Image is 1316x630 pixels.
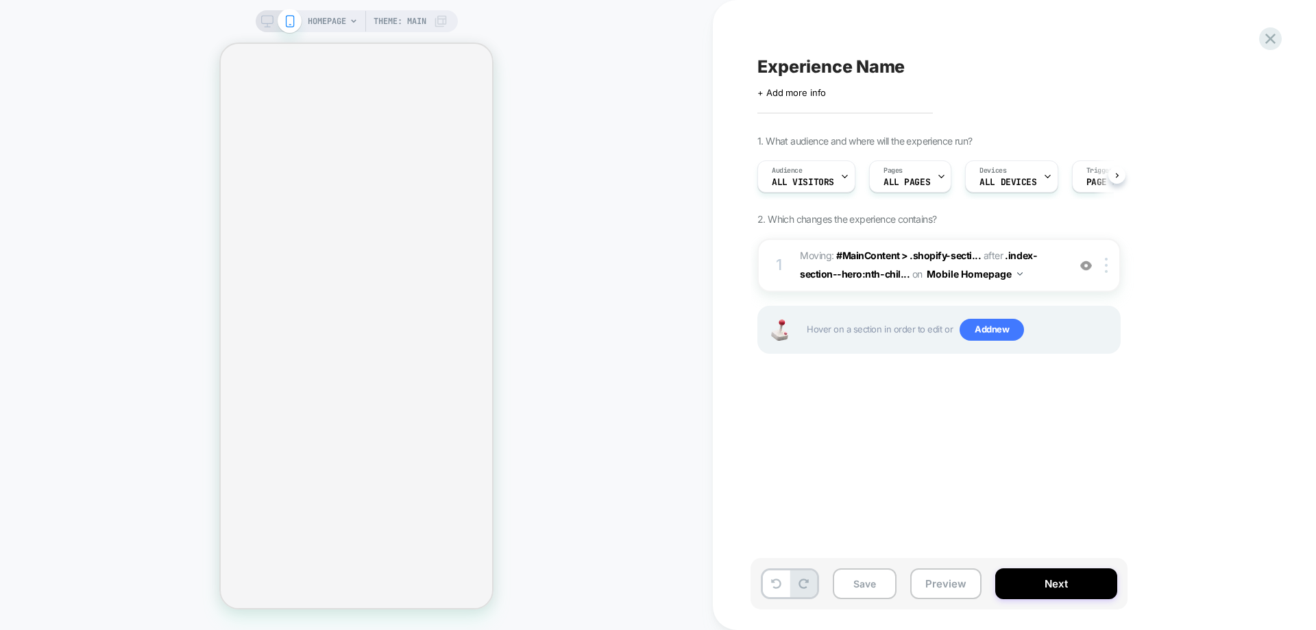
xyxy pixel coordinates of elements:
button: Next [995,568,1117,599]
span: Trigger [1086,166,1113,175]
img: crossed eye [1080,260,1092,271]
span: 2. Which changes the experience contains? [757,213,936,225]
span: ALL DEVICES [979,178,1036,187]
span: Experience Name [757,56,905,77]
button: Save [833,568,897,599]
span: All Visitors [772,178,834,187]
span: + Add more info [757,87,826,98]
span: Page Load [1086,178,1133,187]
img: close [1105,258,1108,273]
span: after [984,250,1003,261]
span: Add new [960,319,1024,341]
span: Hover on a section in order to edit or [807,319,1112,341]
span: Pages [884,166,903,175]
span: on [912,265,923,282]
img: down arrow [1017,272,1023,276]
span: Devices [979,166,1006,175]
img: Joystick [766,319,793,341]
div: 1 [772,252,786,279]
button: Preview [910,568,982,599]
span: ALL PAGES [884,178,930,187]
button: Mobile Homepage [927,264,1023,284]
span: Audience [772,166,803,175]
span: #MainContent > .shopify-secti... [836,250,981,261]
span: Moving: [800,247,1061,284]
span: 1. What audience and where will the experience run? [757,135,972,147]
span: Theme: MAIN [374,10,426,32]
span: HOMEPAGE [308,10,346,32]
